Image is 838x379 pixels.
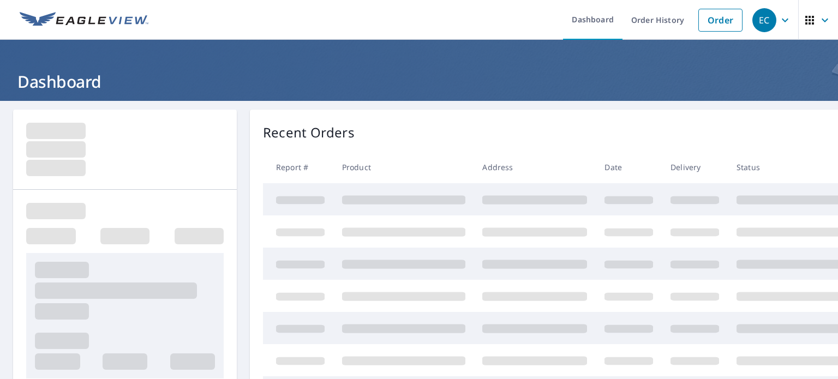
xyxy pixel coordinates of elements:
[20,12,148,28] img: EV Logo
[474,151,596,183] th: Address
[596,151,662,183] th: Date
[263,151,333,183] th: Report #
[752,8,776,32] div: EC
[698,9,743,32] a: Order
[263,123,355,142] p: Recent Orders
[13,70,825,93] h1: Dashboard
[662,151,728,183] th: Delivery
[333,151,474,183] th: Product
